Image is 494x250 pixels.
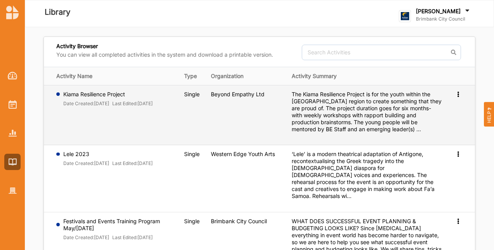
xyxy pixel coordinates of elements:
th: Type [179,67,205,85]
th: Organization [205,67,286,85]
font: [DATE] [94,101,109,106]
label: Lele 2023 [63,151,153,158]
img: Library [9,158,17,165]
label: Western Edge Youth Arts [211,151,275,158]
div: ‘Lele’ is a modern theatrical adaptation of Antigone, recontextualising the Greek tragedy into th... [292,151,442,200]
label: Brimbank City Council [416,16,471,22]
th: Activity Summary [286,67,448,85]
font: [DATE] [94,160,109,166]
label: Beyond Empathy Ltd [211,91,264,98]
img: logo [399,10,411,22]
label: Date Created: [63,101,94,107]
label: [PERSON_NAME] [416,8,461,15]
a: Organisation [4,182,21,199]
span: Single [184,151,200,157]
img: logo [6,5,19,19]
a: Dashboard [4,68,21,84]
input: Search Activities [302,45,461,60]
span: Single [184,218,200,224]
div: Activity Name [56,73,173,80]
label: Date Created: [63,234,94,241]
font: [DATE] [94,234,109,240]
label: Library [45,6,70,19]
a: Library [4,154,21,170]
span: Single [184,91,200,97]
label: Festivals and Events Training Program May/[DATE] [63,218,173,232]
div: Activity Browser [56,43,273,61]
font: [DATE] [137,101,153,106]
img: Reports [9,130,17,136]
img: Dashboard [8,72,17,80]
label: You can view all completed activities in the system and download a printable version. [56,51,273,58]
font: [DATE] [137,234,153,240]
img: Organisation [9,187,17,194]
div: The Kiama Resilience Project is for the youth within the [GEOGRAPHIC_DATA] region to create somet... [292,91,442,133]
img: Activities [9,100,17,109]
label: Kiama Resilience Project [63,91,153,98]
label: Date Created: [63,160,94,167]
label: Brimbank City Council [211,218,267,225]
label: Last Edited: [112,234,137,241]
label: Last Edited: [112,160,137,167]
font: [DATE] [137,160,153,166]
a: Reports [4,125,21,141]
a: Activities [4,96,21,113]
label: Last Edited: [112,101,137,107]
